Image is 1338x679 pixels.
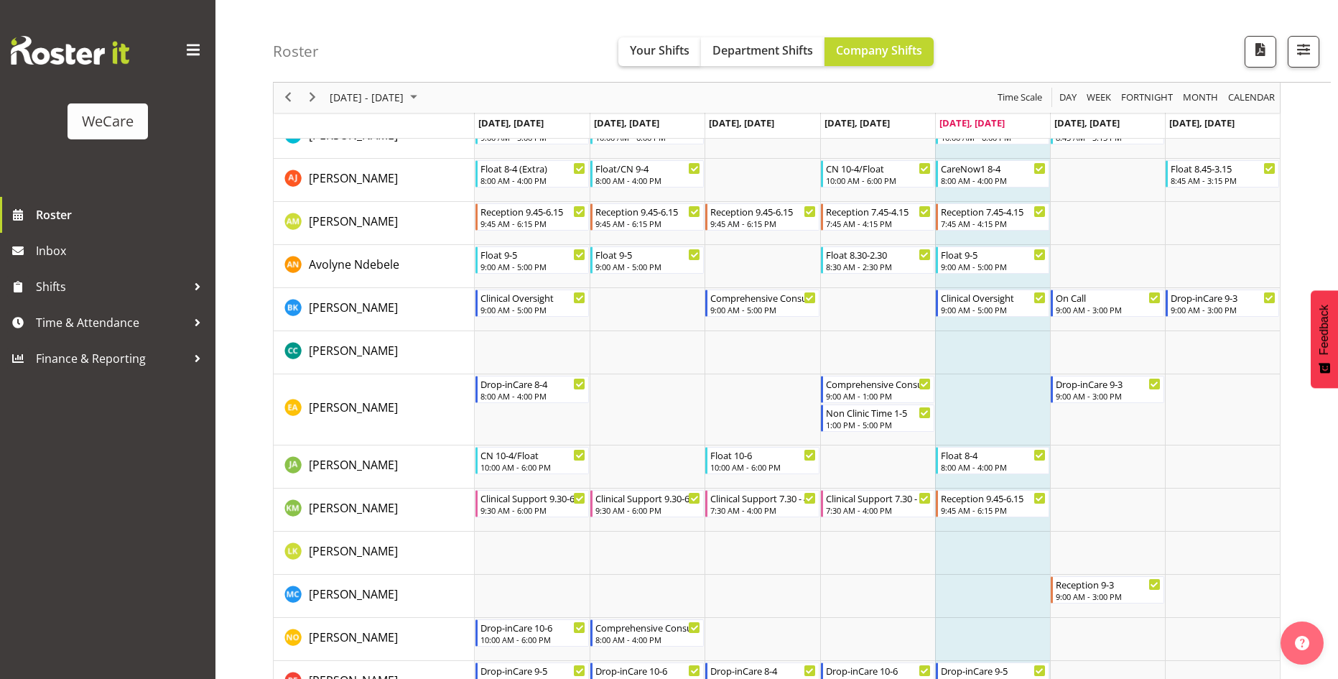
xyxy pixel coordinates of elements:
[480,247,585,262] div: Float 9-5
[595,261,700,272] div: 9:00 AM - 5:00 PM
[309,586,398,602] span: [PERSON_NAME]
[1181,89,1221,107] button: Timeline Month
[826,247,931,262] div: Float 8.30-2.30
[309,500,398,516] span: [PERSON_NAME]
[936,490,1049,517] div: Kishendri Moodley"s event - Reception 9.45-6.15 Begin From Friday, October 3, 2025 at 9:45:00 AM ...
[480,663,585,678] div: Drop-inCare 9-5
[590,490,704,517] div: Kishendri Moodley"s event - Clinical Support 9.30-6 Begin From Tuesday, September 30, 2025 at 9:3...
[274,159,475,202] td: Amy Johannsen resource
[475,203,589,231] div: Antonia Mao"s event - Reception 9.45-6.15 Begin From Monday, September 29, 2025 at 9:45:00 AM GMT...
[1120,89,1174,107] span: Fortnight
[821,203,934,231] div: Antonia Mao"s event - Reception 7.45-4.15 Begin From Thursday, October 2, 2025 at 7:45:00 AM GMT+...
[309,456,398,474] a: [PERSON_NAME]
[826,218,931,229] div: 7:45 AM - 4:15 PM
[274,532,475,575] td: Liandy Kritzinger resource
[1181,89,1219,107] span: Month
[1056,577,1161,591] div: Reception 9-3
[826,663,931,678] div: Drop-inCare 10-6
[595,218,700,229] div: 9:45 AM - 6:15 PM
[36,240,208,262] span: Inbox
[309,343,398,359] span: [PERSON_NAME]
[274,618,475,661] td: Natasha Ottley resource
[1054,116,1120,129] span: [DATE], [DATE]
[712,42,813,58] span: Department Shifts
[309,399,398,415] span: [PERSON_NAME]
[936,246,1049,274] div: Avolyne Ndebele"s event - Float 9-5 Begin From Friday, October 3, 2025 at 9:00:00 AM GMT+13:00 En...
[1056,290,1161,305] div: On Call
[309,399,398,416] a: [PERSON_NAME]
[618,37,701,66] button: Your Shifts
[995,89,1045,107] button: Time Scale
[824,116,890,129] span: [DATE], [DATE]
[826,504,931,516] div: 7:30 AM - 4:00 PM
[595,504,700,516] div: 9:30 AM - 6:00 PM
[475,447,589,474] div: Jane Arps"s event - CN 10-4/Float Begin From Monday, September 29, 2025 at 10:00:00 AM GMT+13:00 ...
[480,461,585,473] div: 10:00 AM - 6:00 PM
[941,448,1046,462] div: Float 8-4
[941,261,1046,272] div: 9:00 AM - 5:00 PM
[595,204,700,218] div: Reception 9.45-6.15
[82,111,134,132] div: WeCare
[1057,89,1079,107] button: Timeline Day
[941,161,1046,175] div: CareNow1 8-4
[710,290,815,305] div: Comprehensive Consult 9-5
[325,83,426,113] div: Sep 29 - Oct 05, 2025
[826,419,931,430] div: 1:00 PM - 5:00 PM
[1084,89,1114,107] button: Timeline Week
[309,127,398,143] span: [PERSON_NAME]
[300,83,325,113] div: next period
[595,663,700,678] div: Drop-inCare 10-6
[480,491,585,505] div: Clinical Support 9.30-6
[701,37,824,66] button: Department Shifts
[309,170,398,186] span: [PERSON_NAME]
[1085,89,1112,107] span: Week
[274,331,475,374] td: Charlotte Courtney resource
[705,290,819,317] div: Brian Ko"s event - Comprehensive Consult 9-5 Begin From Wednesday, October 1, 2025 at 9:00:00 AM ...
[594,116,659,129] span: [DATE], [DATE]
[309,256,399,273] a: Avolyne Ndebele
[475,619,589,647] div: Natasha Ottley"s event - Drop-inCare 10-6 Begin From Monday, September 29, 2025 at 10:00:00 AM GM...
[941,204,1046,218] div: Reception 7.45-4.15
[328,89,405,107] span: [DATE] - [DATE]
[480,218,585,229] div: 9:45 AM - 6:15 PM
[590,246,704,274] div: Avolyne Ndebele"s event - Float 9-5 Begin From Tuesday, September 30, 2025 at 9:00:00 AM GMT+13:0...
[274,245,475,288] td: Avolyne Ndebele resource
[936,447,1049,474] div: Jane Arps"s event - Float 8-4 Begin From Friday, October 3, 2025 at 8:00:00 AM GMT+13:00 Ends At ...
[475,376,589,403] div: Ena Advincula"s event - Drop-inCare 8-4 Begin From Monday, September 29, 2025 at 8:00:00 AM GMT+1...
[274,575,475,618] td: Mary Childs resource
[826,390,931,402] div: 9:00 AM - 1:00 PM
[996,89,1044,107] span: Time Scale
[1171,304,1276,315] div: 9:00 AM - 3:00 PM
[309,299,398,316] a: [PERSON_NAME]
[705,203,819,231] div: Antonia Mao"s event - Reception 9.45-6.15 Begin From Wednesday, October 1, 2025 at 9:45:00 AM GMT...
[1119,89,1176,107] button: Fortnight
[274,288,475,331] td: Brian Ko resource
[821,490,934,517] div: Kishendri Moodley"s event - Clinical Support 7.30 - 4 Begin From Thursday, October 2, 2025 at 7:3...
[709,116,774,129] span: [DATE], [DATE]
[309,213,398,230] a: [PERSON_NAME]
[1056,377,1161,391] div: Drop-inCare 9-3
[303,89,322,107] button: Next
[480,504,585,516] div: 9:30 AM - 6:00 PM
[595,620,700,634] div: Comprehensive Consult 8-4
[939,116,1005,129] span: [DATE], [DATE]
[836,42,922,58] span: Company Shifts
[480,204,585,218] div: Reception 9.45-6.15
[710,448,815,462] div: Float 10-6
[710,461,815,473] div: 10:00 AM - 6:00 PM
[1056,390,1161,402] div: 9:00 AM - 3:00 PM
[273,43,319,60] h4: Roster
[1056,304,1161,315] div: 9:00 AM - 3:00 PM
[478,116,544,129] span: [DATE], [DATE]
[1288,36,1319,68] button: Filter Shifts
[595,175,700,186] div: 8:00 AM - 4:00 PM
[480,290,585,305] div: Clinical Oversight
[826,204,931,218] div: Reception 7.45-4.15
[1226,89,1278,107] button: Month
[279,89,298,107] button: Previous
[1171,175,1276,186] div: 8:45 AM - 3:15 PM
[936,203,1049,231] div: Antonia Mao"s event - Reception 7.45-4.15 Begin From Friday, October 3, 2025 at 7:45:00 AM GMT+13...
[309,499,398,517] a: [PERSON_NAME]
[826,377,931,391] div: Comprehensive Consult 9-1
[936,160,1049,188] div: Amy Johannsen"s event - CareNow1 8-4 Begin From Friday, October 3, 2025 at 8:00:00 AM GMT+13:00 E...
